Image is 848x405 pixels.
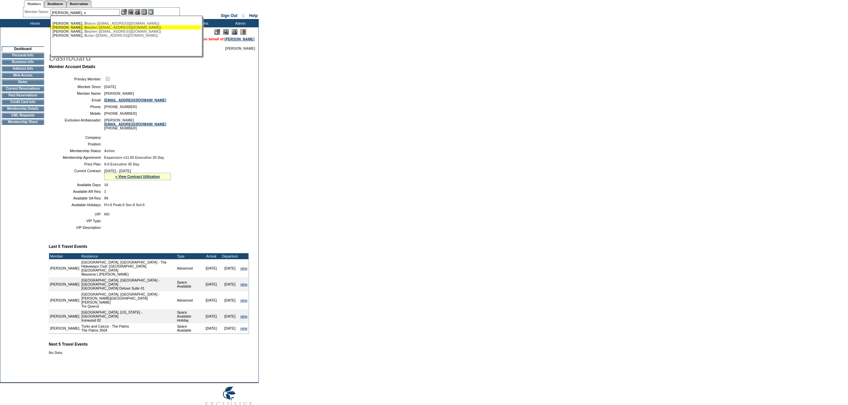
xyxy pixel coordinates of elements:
td: Space Available [176,277,202,291]
td: [DATE] [221,277,239,291]
td: Primary Member: [51,76,101,82]
span: NO [104,212,110,216]
td: [DATE] [221,259,239,277]
td: Current Reservations [2,86,44,91]
div: usan ([EMAIL_ADDRESS][DOMAIN_NAME]) [52,33,199,37]
div: tephen ([EMAIL_ADDRESS][DOMAIN_NAME]) [52,29,199,33]
span: Expansion v11.05 Executive 35 Day [104,155,164,159]
span: [DATE] - [DATE] [104,169,131,173]
td: [PERSON_NAME] [49,259,80,277]
td: Available AR Res: [51,189,101,193]
td: [DATE] [202,291,221,309]
span: [PERSON_NAME], S [52,21,86,25]
a: Reservations [66,0,91,7]
a: Residences [44,0,66,7]
img: Reservations [141,9,147,15]
a: Sign Out [221,13,237,18]
div: Member Name: [25,9,50,15]
td: VIP: [51,212,101,216]
td: Turks and Caicos - The Palms The Palms 3504 [80,323,176,333]
td: Available SA Res: [51,196,101,200]
td: Exclusive Ambassador: [51,118,101,130]
td: Member Since: [51,85,101,89]
span: [PERSON_NAME], S [52,33,86,37]
td: [PERSON_NAME] [49,309,80,323]
a: [EMAIL_ADDRESS][DOMAIN_NAME] [104,98,166,102]
a: Help [249,13,258,18]
td: [DATE] [202,259,221,277]
span: :: [242,13,245,18]
a: view [240,266,247,270]
a: view [240,282,247,286]
td: Advanced [176,291,202,309]
td: [DATE] [202,277,221,291]
td: [DATE] [221,323,239,333]
td: [GEOGRAPHIC_DATA], [US_STATE] - [GEOGRAPHIC_DATA] Ironwood 02 [80,309,176,323]
span: [PERSON_NAME] [104,91,134,95]
td: Membership Details [2,106,44,111]
td: Company: [51,135,101,139]
a: [PERSON_NAME] [225,37,254,41]
span: 10 [104,183,108,187]
img: Impersonate [232,29,237,35]
a: view [240,314,247,318]
td: Business Info [2,59,44,65]
span: [PERSON_NAME] [225,46,255,50]
img: Edit Mode [214,29,220,35]
td: Dashboard [2,46,44,51]
td: Member [49,253,80,259]
td: [GEOGRAPHIC_DATA], [GEOGRAPHIC_DATA] - [PERSON_NAME][GEOGRAPHIC_DATA][PERSON_NAME] Tre Querce [80,291,176,309]
span: Active [104,149,115,153]
td: Member Name: [51,91,101,95]
img: pgTtlDashboard.gif [48,50,182,64]
span: [PERSON_NAME], S [52,25,86,29]
b: Last 5 Travel Events [49,244,87,249]
td: [DATE] [221,291,239,309]
td: [GEOGRAPHIC_DATA], [GEOGRAPHIC_DATA] - The Hideaways Club: [GEOGRAPHIC_DATA], [GEOGRAPHIC_DATA] M... [80,259,176,277]
td: Arrival [202,253,221,259]
td: Departure [221,253,239,259]
td: VIP Description: [51,226,101,230]
td: Advanced [176,259,202,277]
td: Address Info [2,66,44,71]
img: Log Concern/Member Elevation [240,29,246,35]
img: Impersonate [135,9,140,15]
td: Space Available [176,323,202,333]
td: Price Plan: [51,162,101,166]
a: [EMAIL_ADDRESS][DOMAIN_NAME] [104,122,166,126]
div: haron ([EMAIL_ADDRESS][DOMAIN_NAME]) [52,21,199,25]
td: [DATE] [202,323,221,333]
td: Space Available Holiday [176,309,202,323]
span: 0-0 Executive 35 Day [104,162,139,166]
td: Membership Status: [51,149,101,153]
b: Next 5 Travel Events [49,342,88,347]
td: Membership Share [2,119,44,125]
td: Mobile: [51,111,101,115]
a: view [240,326,247,330]
td: Web Access [2,73,44,78]
a: Members [24,0,44,8]
b: Member Account Details [49,64,95,69]
td: Home [15,19,53,27]
td: Type [176,253,202,259]
td: Admin [220,19,259,27]
a: view [240,298,247,302]
td: Residence [80,253,176,259]
img: b_edit.gif [121,9,127,15]
a: » View Contract Utilization [115,174,160,178]
span: Pri:0 Peak:0 Sec:0 Sel:0 [104,203,145,207]
td: [PERSON_NAME] [49,277,80,291]
td: [DATE] [221,309,239,323]
span: 1 [104,189,106,193]
span: 99 [104,196,108,200]
span: [PERSON_NAME] [PHONE_NUMBER] [104,118,166,130]
td: Position: [51,142,101,146]
td: Available Days: [51,183,101,187]
span: [PHONE_NUMBER] [104,111,137,115]
img: b_calculator.gif [148,9,154,15]
td: Phone: [51,105,101,109]
td: Current Contract: [51,169,101,180]
td: [GEOGRAPHIC_DATA], [GEOGRAPHIC_DATA] - [GEOGRAPHIC_DATA] [GEOGRAPHIC_DATA] Deluxe Suite #1 [80,277,176,291]
span: [PERSON_NAME], S [52,29,86,33]
td: CWL Requests [2,113,44,118]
